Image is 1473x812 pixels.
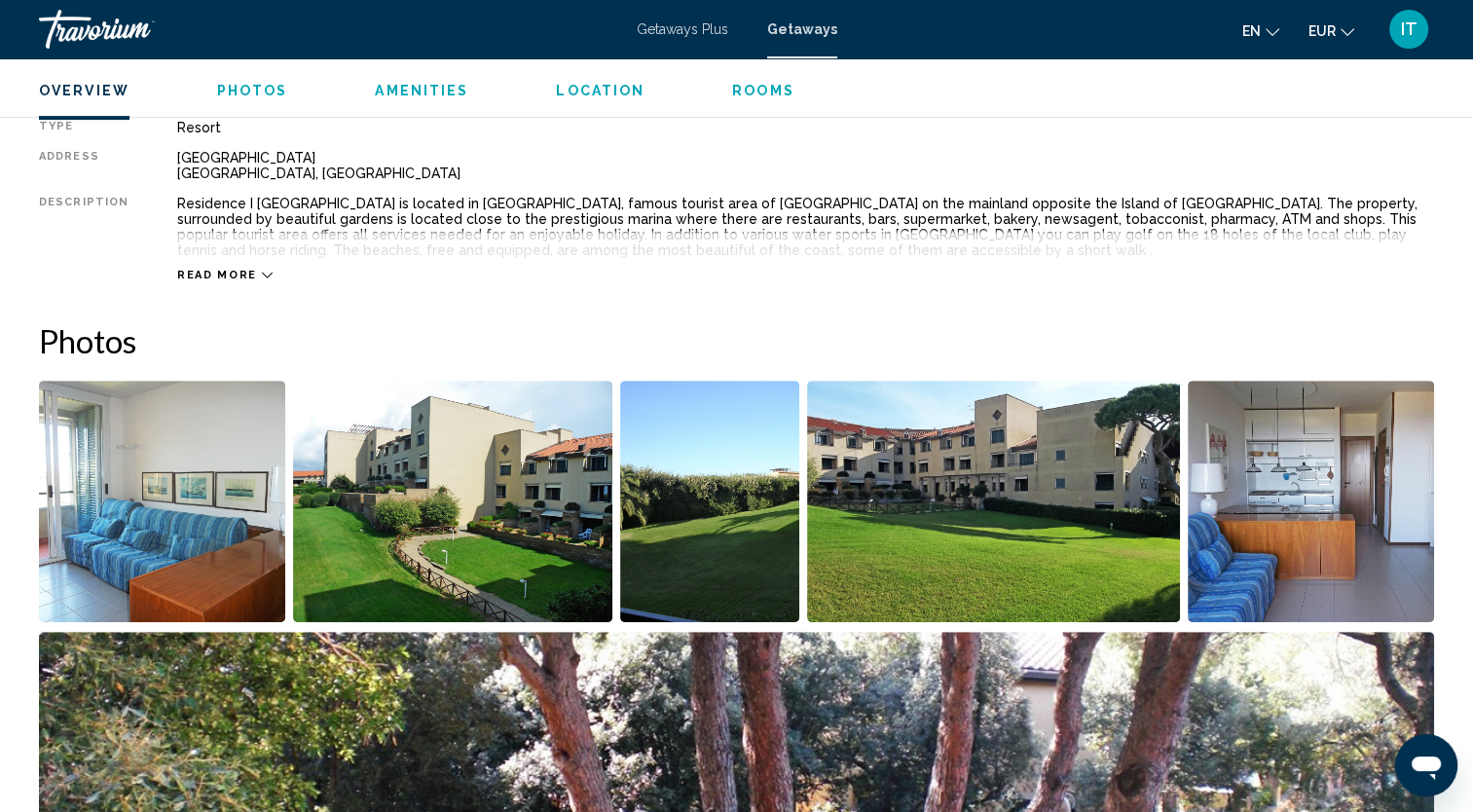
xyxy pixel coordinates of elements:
a: Getaways [767,21,837,37]
span: EUR [1308,23,1336,39]
button: User Menu [1383,9,1434,50]
span: Read more [177,269,257,281]
button: Open full-screen image slider [39,380,285,623]
button: Amenities [375,82,468,99]
button: Open full-screen image slider [620,380,798,623]
div: Resort [177,120,1434,135]
span: en [1242,23,1261,39]
h2: Photos [39,321,1434,360]
button: Change currency [1308,17,1354,45]
button: Overview [39,82,129,99]
span: Photos [217,83,288,98]
iframe: Button to launch messaging window [1395,734,1457,796]
button: Change language [1242,17,1279,45]
button: Open full-screen image slider [1188,380,1434,623]
span: Amenities [375,83,468,98]
div: Residence I [GEOGRAPHIC_DATA] is located in [GEOGRAPHIC_DATA], famous tourist area of [GEOGRAPHIC... [177,196,1434,258]
button: Open full-screen image slider [807,380,1180,623]
button: Rooms [732,82,794,99]
div: Address [39,150,129,181]
div: Description [39,196,129,258]
div: Type [39,120,129,135]
a: Travorium [39,10,617,49]
span: IT [1401,19,1418,39]
a: Getaways Plus [637,21,728,37]
span: Rooms [732,83,794,98]
button: Location [556,82,644,99]
button: Photos [217,82,288,99]
span: Location [556,83,644,98]
button: Open full-screen image slider [293,380,612,623]
div: [GEOGRAPHIC_DATA] [GEOGRAPHIC_DATA], [GEOGRAPHIC_DATA] [177,150,1434,181]
button: Read more [177,268,273,282]
span: Overview [39,83,129,98]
